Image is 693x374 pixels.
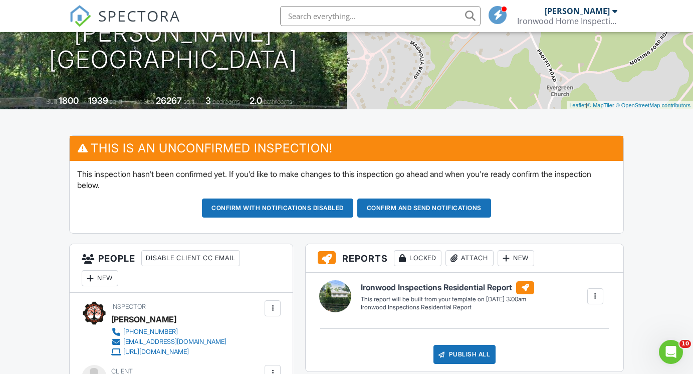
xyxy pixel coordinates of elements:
div: New [498,250,534,266]
a: © OpenStreetMap contributors [616,102,690,108]
div: New [82,270,118,286]
input: Search everything... [280,6,481,26]
div: Publish All [433,345,496,364]
span: sq.ft. [183,98,196,105]
a: SPECTORA [69,14,180,35]
a: [EMAIL_ADDRESS][DOMAIN_NAME] [111,337,226,347]
h3: People [70,244,293,293]
div: [URL][DOMAIN_NAME] [123,348,189,356]
h3: Reports [306,244,623,273]
span: bedrooms [212,98,240,105]
span: Inspector [111,303,146,310]
div: Ironwood Inspections Residential Report [361,303,534,312]
div: [PERSON_NAME] [111,312,176,327]
div: 2.0 [250,95,262,106]
div: 1800 [59,95,79,106]
div: [PERSON_NAME] [545,6,610,16]
div: Ironwood Home Inspections [517,16,617,26]
div: | [567,101,693,110]
a: [PHONE_NUMBER] [111,327,226,337]
span: bathrooms [264,98,292,105]
div: 26267 [156,95,182,106]
div: 3 [205,95,211,106]
span: sq. ft. [110,98,124,105]
p: This inspection hasn't been confirmed yet. If you'd like to make changes to this inspection go ah... [77,168,615,191]
h6: Ironwood Inspections Residential Report [361,281,534,294]
span: SPECTORA [98,5,180,26]
span: Lot Size [133,98,154,105]
div: Attach [445,250,494,266]
span: Built [46,98,57,105]
img: The Best Home Inspection Software - Spectora [69,5,91,27]
a: Leaflet [569,102,586,108]
button: Confirm with notifications disabled [202,199,353,218]
a: © MapTiler [587,102,614,108]
div: [EMAIL_ADDRESS][DOMAIN_NAME] [123,338,226,346]
iframe: Intercom live chat [659,340,683,364]
div: This report will be built from your template on [DATE] 3:00am [361,295,534,303]
h3: This is an Unconfirmed Inspection! [70,136,623,160]
div: Locked [394,250,441,266]
span: 10 [679,340,691,348]
div: 1939 [88,95,108,106]
div: [PHONE_NUMBER] [123,328,178,336]
button: Confirm and send notifications [357,199,491,218]
div: Disable Client CC Email [141,250,240,266]
a: [URL][DOMAIN_NAME] [111,347,226,357]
